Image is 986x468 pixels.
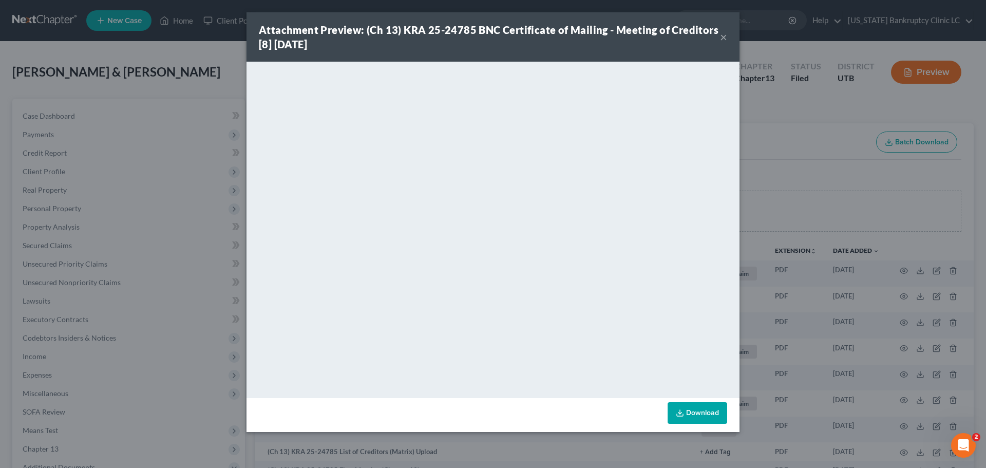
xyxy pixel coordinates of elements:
[951,433,976,458] iframe: Intercom live chat
[259,24,718,50] strong: Attachment Preview: (Ch 13) KRA 25-24785 BNC Certificate of Mailing - Meeting of Creditors [8] [D...
[720,31,727,43] button: ×
[972,433,980,441] span: 2
[668,402,727,424] a: Download
[246,62,739,396] iframe: <object ng-attr-data='[URL][DOMAIN_NAME]' type='application/pdf' width='100%' height='650px'></ob...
